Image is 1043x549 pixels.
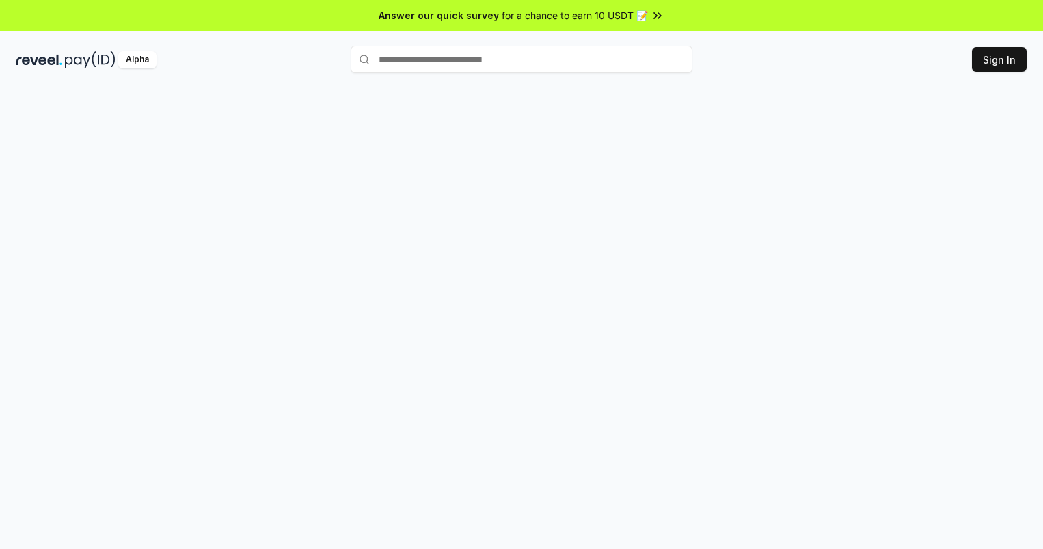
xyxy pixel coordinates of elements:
span: Answer our quick survey [379,8,499,23]
span: for a chance to earn 10 USDT 📝 [502,8,648,23]
div: Alpha [118,51,157,68]
img: pay_id [65,51,116,68]
button: Sign In [972,47,1027,72]
img: reveel_dark [16,51,62,68]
